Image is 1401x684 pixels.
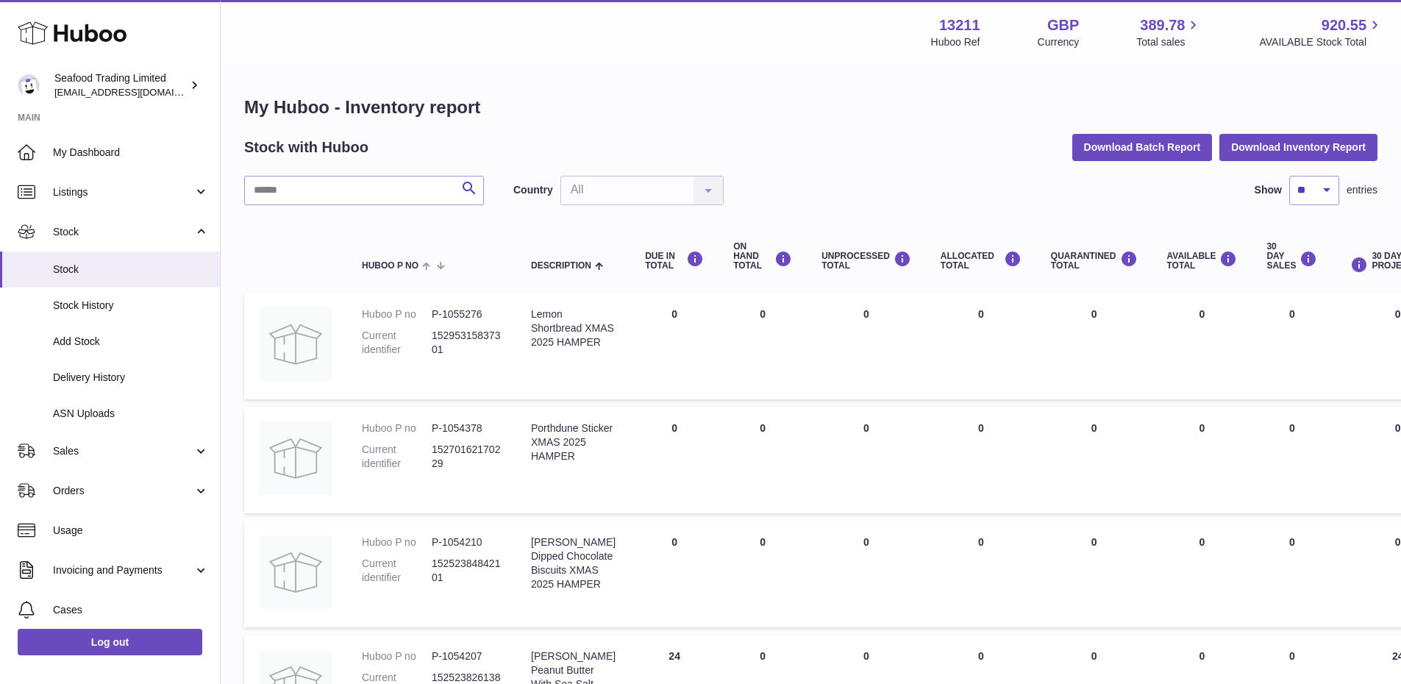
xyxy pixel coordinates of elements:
[1252,293,1332,399] td: 0
[432,329,502,357] dd: 15295315837301
[1252,521,1332,627] td: 0
[1136,15,1202,49] a: 389.78 Total sales
[432,443,502,471] dd: 15270162170229
[1091,536,1097,548] span: 0
[1167,251,1238,271] div: AVAILABLE Total
[719,521,807,627] td: 0
[259,307,332,381] img: product image
[1252,407,1332,513] td: 0
[53,524,209,538] span: Usage
[53,603,209,617] span: Cases
[53,563,193,577] span: Invoicing and Payments
[719,407,807,513] td: 0
[531,535,616,591] div: [PERSON_NAME] Dipped Chocolate Biscuits XMAS 2025 HAMPER
[53,484,193,498] span: Orders
[1219,134,1377,160] button: Download Inventory Report
[362,649,432,663] dt: Huboo P no
[18,74,40,96] img: online@rickstein.com
[1140,15,1185,35] span: 389.78
[53,299,209,313] span: Stock History
[18,629,202,655] a: Log out
[53,407,209,421] span: ASN Uploads
[941,251,1022,271] div: ALLOCATED Total
[53,371,209,385] span: Delivery History
[531,307,616,349] div: Lemon Shortbread XMAS 2025 HAMPER
[362,535,432,549] dt: Huboo P no
[1259,35,1383,49] span: AVAILABLE Stock Total
[1255,183,1282,197] label: Show
[931,35,980,49] div: Huboo Ref
[1152,407,1252,513] td: 0
[53,444,193,458] span: Sales
[807,407,926,513] td: 0
[531,261,591,271] span: Description
[53,263,209,277] span: Stock
[362,329,432,357] dt: Current identifier
[432,649,502,663] dd: P-1054207
[733,242,792,271] div: ON HAND Total
[53,146,209,160] span: My Dashboard
[926,521,1036,627] td: 0
[54,86,216,98] span: [EMAIL_ADDRESS][DOMAIN_NAME]
[1038,35,1080,49] div: Currency
[54,71,187,99] div: Seafood Trading Limited
[1347,183,1377,197] span: entries
[1152,521,1252,627] td: 0
[362,307,432,321] dt: Huboo P no
[821,251,911,271] div: UNPROCESSED Total
[244,138,368,157] h2: Stock with Huboo
[630,521,719,627] td: 0
[1091,308,1097,320] span: 0
[1136,35,1202,49] span: Total sales
[362,557,432,585] dt: Current identifier
[259,535,332,609] img: product image
[645,251,704,271] div: DUE IN TOTAL
[362,421,432,435] dt: Huboo P no
[362,443,432,471] dt: Current identifier
[513,183,553,197] label: Country
[432,421,502,435] dd: P-1054378
[939,15,980,35] strong: 13211
[244,96,1377,119] h1: My Huboo - Inventory report
[630,407,719,513] td: 0
[53,225,193,239] span: Stock
[432,307,502,321] dd: P-1055276
[807,521,926,627] td: 0
[1091,422,1097,434] span: 0
[1051,251,1138,271] div: QUARANTINED Total
[630,293,719,399] td: 0
[531,421,616,463] div: Porthdune Sticker XMAS 2025 HAMPER
[1047,15,1079,35] strong: GBP
[719,293,807,399] td: 0
[432,535,502,549] dd: P-1054210
[1072,134,1213,160] button: Download Batch Report
[259,421,332,495] img: product image
[53,185,193,199] span: Listings
[1091,650,1097,662] span: 0
[926,407,1036,513] td: 0
[1266,242,1317,271] div: 30 DAY SALES
[1322,15,1366,35] span: 920.55
[362,261,418,271] span: Huboo P no
[53,335,209,349] span: Add Stock
[432,557,502,585] dd: 15252384842101
[1259,15,1383,49] a: 920.55 AVAILABLE Stock Total
[1152,293,1252,399] td: 0
[926,293,1036,399] td: 0
[807,293,926,399] td: 0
